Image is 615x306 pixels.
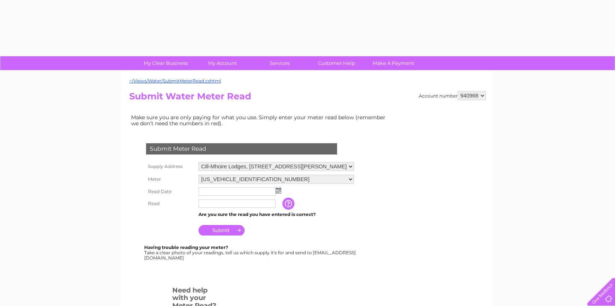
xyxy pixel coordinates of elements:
input: Submit [199,225,245,235]
b: Having trouble reading your meter? [144,244,228,250]
div: Take a clear photo of your readings, tell us which supply it's for and send to [EMAIL_ADDRESS][DO... [144,245,357,260]
div: Submit Meter Read [146,143,337,154]
th: Meter [144,173,197,186]
a: ~/Views/Water/SubmitMeterRead.cshtml [129,78,221,84]
input: Information [282,198,296,210]
th: Read [144,198,197,210]
h2: Submit Water Meter Read [129,91,486,105]
a: Customer Help [306,56,367,70]
a: Make A Payment [363,56,424,70]
a: My Clear Business [135,56,197,70]
td: Are you sure the read you have entered is correct? [197,210,356,219]
th: Supply Address [144,160,197,173]
td: Make sure you are only paying for what you use. Simply enter your meter read below (remember we d... [129,112,391,128]
a: My Account [192,56,254,70]
div: Account number [419,91,486,100]
img: ... [276,187,281,193]
th: Read Date [144,186,197,198]
a: Services [249,56,310,70]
